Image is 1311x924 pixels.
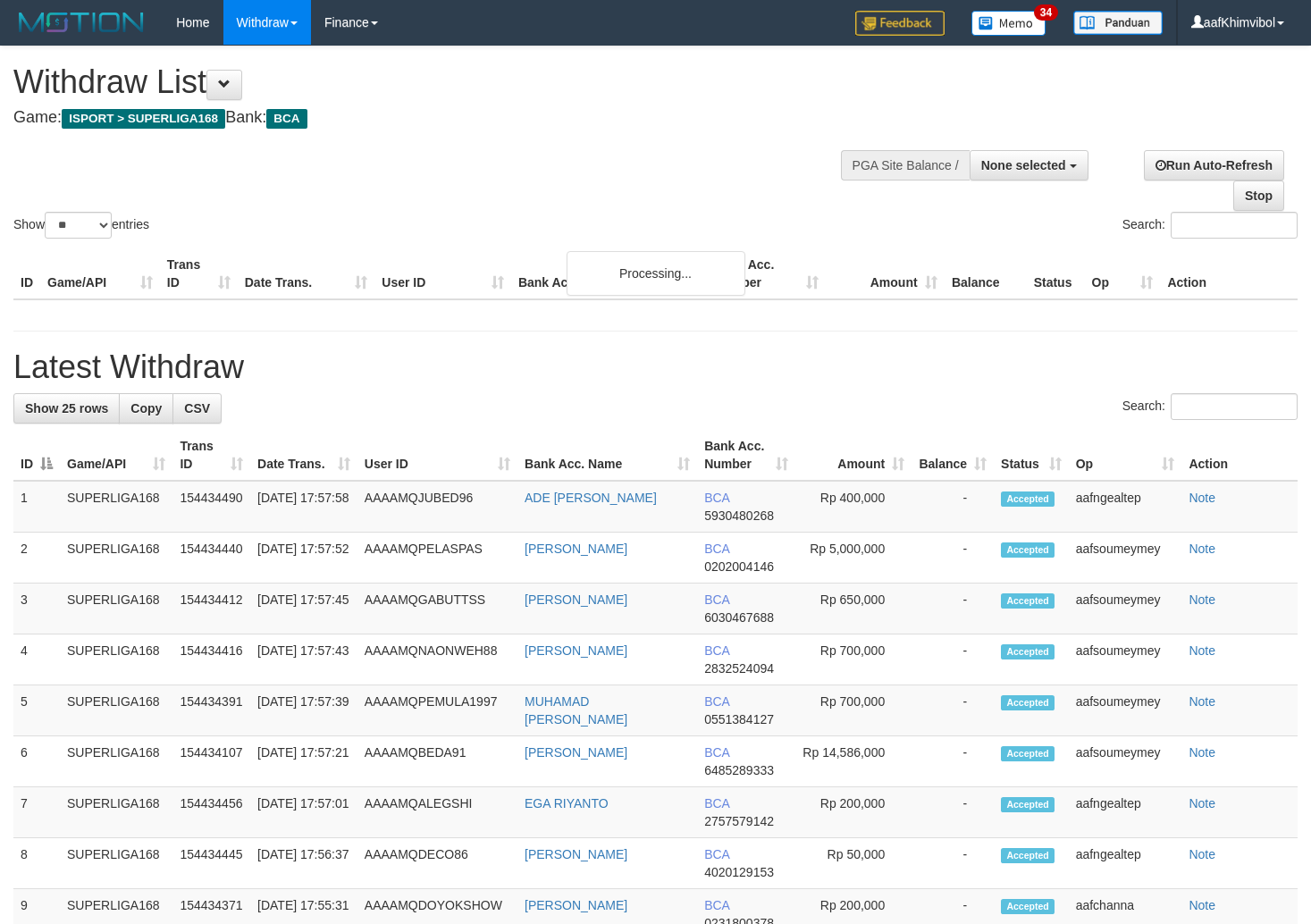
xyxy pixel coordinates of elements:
[60,481,172,533] td: SUPERLIGA168
[795,685,912,736] td: Rp 700,000
[795,533,912,584] td: Rp 5,000,000
[1189,491,1215,505] a: Note
[13,584,60,634] td: 3
[13,533,60,584] td: 2
[971,11,1046,36] img: Button%20Memo.svg
[795,787,912,838] td: Rp 200,000
[704,643,729,658] span: BCA
[60,736,172,787] td: SUPERLIGA168
[912,430,994,481] th: Balance: activate to sort column ascending
[250,787,357,838] td: [DATE] 17:57:01
[912,634,994,685] td: -
[13,481,60,533] td: 1
[130,401,162,416] span: Copy
[704,508,774,523] span: Copy 5930480268 to clipboard
[912,685,994,736] td: -
[1001,491,1055,507] span: Accepted
[357,481,517,533] td: AAAAMQJUBED96
[1034,4,1058,21] span: 34
[250,533,357,584] td: [DATE] 17:57:52
[1001,746,1055,761] span: Accepted
[912,533,994,584] td: -
[172,481,250,533] td: 154434490
[707,248,826,299] th: Bank Acc. Number
[1189,847,1215,861] a: Note
[704,694,729,709] span: BCA
[250,736,357,787] td: [DATE] 17:57:21
[1189,592,1215,607] a: Note
[525,745,627,760] a: [PERSON_NAME]
[172,393,222,424] a: CSV
[981,158,1066,172] span: None selected
[13,248,40,299] th: ID
[1069,838,1182,889] td: aafngealtep
[172,634,250,685] td: 154434416
[1001,899,1055,914] span: Accepted
[704,592,729,607] span: BCA
[1122,212,1298,239] label: Search:
[704,542,729,556] span: BCA
[912,584,994,634] td: -
[238,248,375,299] th: Date Trans.
[13,634,60,685] td: 4
[1069,533,1182,584] td: aafsoumeymey
[250,838,357,889] td: [DATE] 17:56:37
[795,584,912,634] td: Rp 650,000
[697,430,795,481] th: Bank Acc. Number: activate to sort column ascending
[1069,481,1182,533] td: aafngealtep
[13,9,149,36] img: MOTION_logo.png
[119,393,173,424] a: Copy
[704,661,774,676] span: Copy 2832524094 to clipboard
[1181,430,1298,481] th: Action
[1189,542,1215,556] a: Note
[357,533,517,584] td: AAAAMQPELASPAS
[250,430,357,481] th: Date Trans.: activate to sort column ascending
[60,634,172,685] td: SUPERLIGA168
[567,251,745,296] div: Processing...
[704,745,729,760] span: BCA
[357,838,517,889] td: AAAAMQDECO86
[841,150,970,181] div: PGA Site Balance /
[795,838,912,889] td: Rp 50,000
[704,814,774,828] span: Copy 2757579142 to clipboard
[172,838,250,889] td: 154434445
[1189,745,1215,760] a: Note
[60,685,172,736] td: SUPERLIGA168
[912,481,994,533] td: -
[45,212,112,239] select: Showentries
[970,150,1088,181] button: None selected
[912,787,994,838] td: -
[1122,393,1298,420] label: Search:
[525,898,627,912] a: [PERSON_NAME]
[13,64,856,100] h1: Withdraw List
[13,109,856,127] h4: Game: Bank:
[795,634,912,685] td: Rp 700,000
[357,634,517,685] td: AAAAMQNAONWEH88
[795,481,912,533] td: Rp 400,000
[13,212,149,239] label: Show entries
[525,542,627,556] a: [PERSON_NAME]
[266,109,307,129] span: BCA
[912,736,994,787] td: -
[704,763,774,777] span: Copy 6485289333 to clipboard
[60,838,172,889] td: SUPERLIGA168
[60,584,172,634] td: SUPERLIGA168
[1001,644,1055,659] span: Accepted
[1171,212,1298,239] input: Search:
[704,847,729,861] span: BCA
[912,838,994,889] td: -
[357,430,517,481] th: User ID: activate to sort column ascending
[525,796,609,811] a: EGA RIYANTO
[1027,248,1085,299] th: Status
[1069,787,1182,838] td: aafngealtep
[172,533,250,584] td: 154434440
[172,736,250,787] td: 154434107
[1001,848,1055,863] span: Accepted
[25,401,108,416] span: Show 25 rows
[60,533,172,584] td: SUPERLIGA168
[172,430,250,481] th: Trans ID: activate to sort column ascending
[40,248,160,299] th: Game/API
[704,898,729,912] span: BCA
[1189,898,1215,912] a: Note
[704,559,774,574] span: Copy 0202004146 to clipboard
